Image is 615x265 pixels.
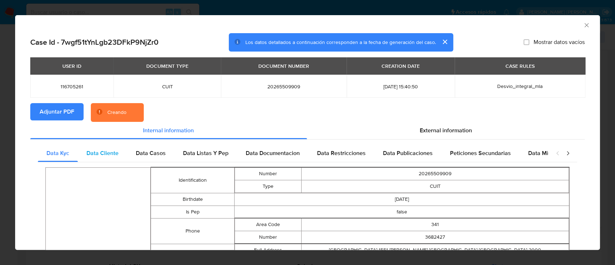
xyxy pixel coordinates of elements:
td: Birthdate [151,193,234,206]
td: Identification [151,168,234,193]
div: CASE RULES [501,60,539,72]
td: [GEOGRAPHIC_DATA] 1551 [PERSON_NAME] [GEOGRAPHIC_DATA] [GEOGRAPHIC_DATA] 2000 [302,244,569,257]
span: Peticiones Secundarias [450,149,511,157]
td: Number [235,168,302,180]
span: Data Minoridad [528,149,568,157]
span: Desvio_integral_mla [497,83,543,90]
span: Internal information [143,126,194,134]
button: cerrar [436,33,453,50]
td: 3682427 [302,231,569,244]
td: 20265509909 [302,168,569,180]
td: Area Code [235,218,302,231]
td: 341 [302,218,569,231]
span: Data Publicaciones [383,149,433,157]
h2: Case Id - 7wgf51tYnLgb23DFkP9NjZr0 [30,37,159,47]
span: Data Casos [136,149,166,157]
td: Full Address [235,244,302,257]
td: Type [235,180,302,193]
td: Is Pep [151,206,234,218]
span: Data Documentacion [246,149,300,157]
input: Mostrar datos vacíos [523,39,529,45]
span: Adjuntar PDF [40,104,74,120]
td: [DATE] [235,193,569,206]
span: Data Kyc [46,149,69,157]
span: Data Cliente [86,149,119,157]
button: Cerrar ventana [583,22,589,28]
td: Phone [151,218,234,244]
td: false [235,206,569,218]
span: External information [420,126,472,134]
span: Data Restricciones [317,149,366,157]
td: CUIT [302,180,569,193]
button: Adjuntar PDF [30,103,84,120]
span: Mostrar datos vacíos [534,39,585,46]
div: closure-recommendation-modal [15,15,600,250]
span: Los datos detallados a continuación corresponden a la fecha de generación del caso. [245,39,436,46]
div: CREATION DATE [377,60,424,72]
div: DOCUMENT TYPE [142,60,193,72]
span: CUIT [122,83,212,90]
div: Detailed internal info [38,145,548,162]
div: Creando [107,109,126,116]
div: USER ID [58,60,86,72]
span: Data Listas Y Pep [183,149,228,157]
div: Detailed info [30,122,585,139]
td: Number [235,231,302,244]
div: DOCUMENT NUMBER [254,60,313,72]
span: 20265509909 [229,83,338,90]
span: 116705261 [39,83,105,90]
span: [DATE] 15:40:50 [355,83,446,90]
